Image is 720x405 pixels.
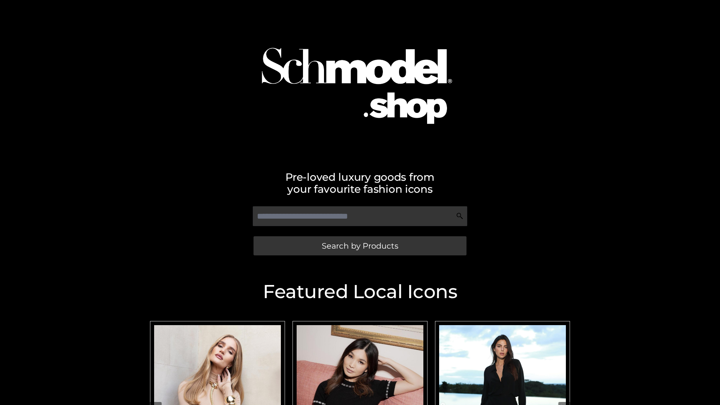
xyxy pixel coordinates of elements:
h2: Featured Local Icons​ [146,282,574,301]
a: Search by Products [253,236,466,255]
span: Search by Products [322,242,398,250]
h2: Pre-loved luxury goods from your favourite fashion icons [146,171,574,195]
img: Search Icon [456,212,463,220]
